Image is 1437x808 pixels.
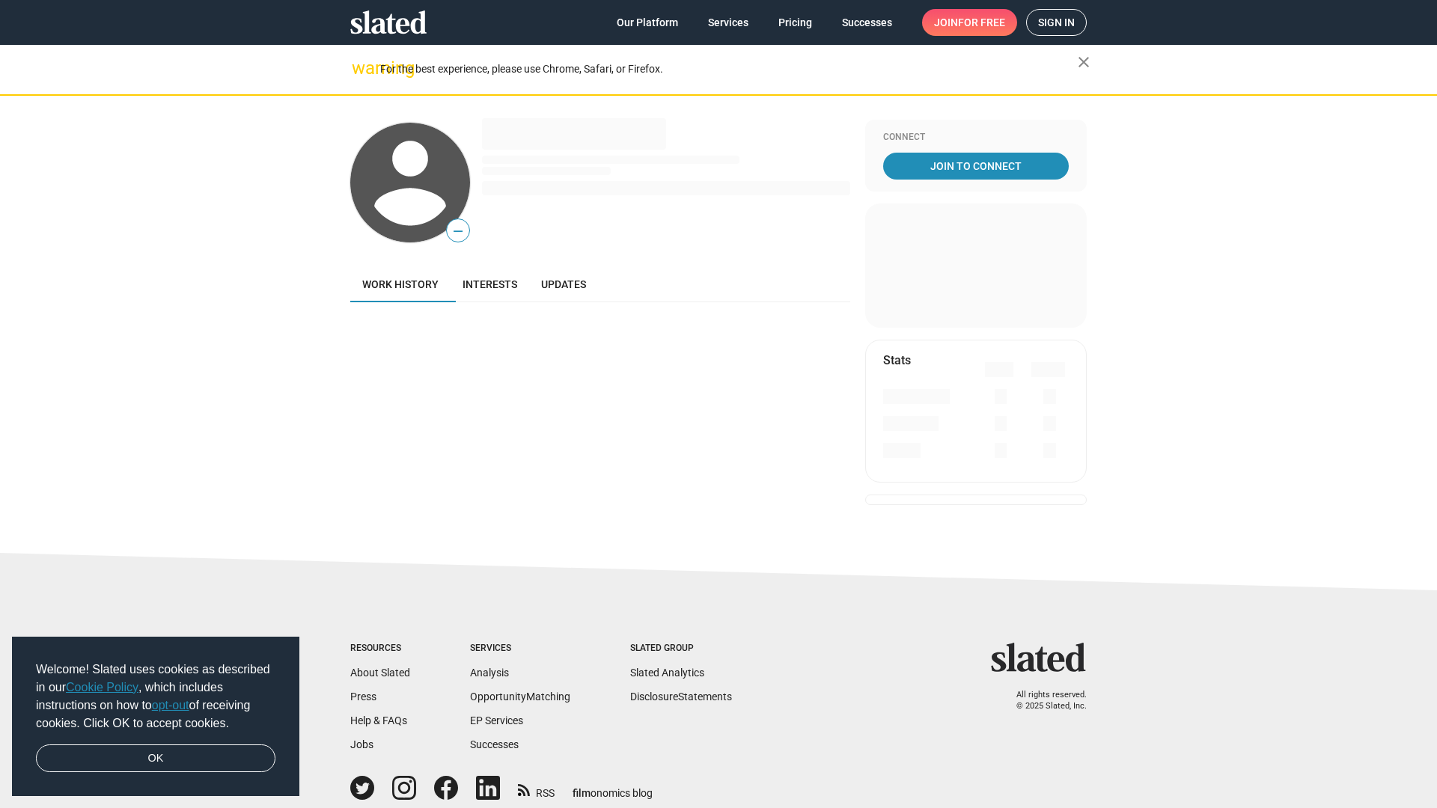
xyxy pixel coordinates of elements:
[350,738,373,750] a: Jobs
[696,9,760,36] a: Services
[617,9,678,36] span: Our Platform
[630,691,732,703] a: DisclosureStatements
[630,667,704,679] a: Slated Analytics
[66,681,138,694] a: Cookie Policy
[883,153,1069,180] a: Join To Connect
[36,744,275,773] a: dismiss cookie message
[350,643,410,655] div: Resources
[529,266,598,302] a: Updates
[830,9,904,36] a: Successes
[470,738,519,750] a: Successes
[605,9,690,36] a: Our Platform
[470,643,570,655] div: Services
[380,59,1078,79] div: For the best experience, please use Chrome, Safari, or Firefox.
[886,153,1066,180] span: Join To Connect
[842,9,892,36] span: Successes
[766,9,824,36] a: Pricing
[350,667,410,679] a: About Slated
[463,278,517,290] span: Interests
[36,661,275,732] span: Welcome! Slated uses cookies as described in our , which includes instructions on how to of recei...
[350,691,376,703] a: Press
[470,667,509,679] a: Analysis
[630,643,732,655] div: Slated Group
[883,352,911,368] mat-card-title: Stats
[518,777,555,801] a: RSS
[958,9,1005,36] span: for free
[362,278,439,290] span: Work history
[778,9,812,36] span: Pricing
[350,266,451,302] a: Work history
[541,278,586,290] span: Updates
[350,714,407,726] a: Help & FAQs
[1001,690,1087,711] p: All rights reserved. © 2025 Slated, Inc.
[934,9,1005,36] span: Join
[922,9,1017,36] a: Joinfor free
[573,787,591,799] span: film
[1038,10,1075,35] span: Sign in
[573,774,653,801] a: filmonomics blog
[708,9,748,36] span: Services
[447,221,469,241] span: —
[451,266,529,302] a: Interests
[352,59,370,77] mat-icon: warning
[12,637,299,797] div: cookieconsent
[152,699,189,711] a: opt-out
[1026,9,1087,36] a: Sign in
[883,132,1069,144] div: Connect
[470,714,523,726] a: EP Services
[470,691,570,703] a: OpportunityMatching
[1075,53,1093,71] mat-icon: close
